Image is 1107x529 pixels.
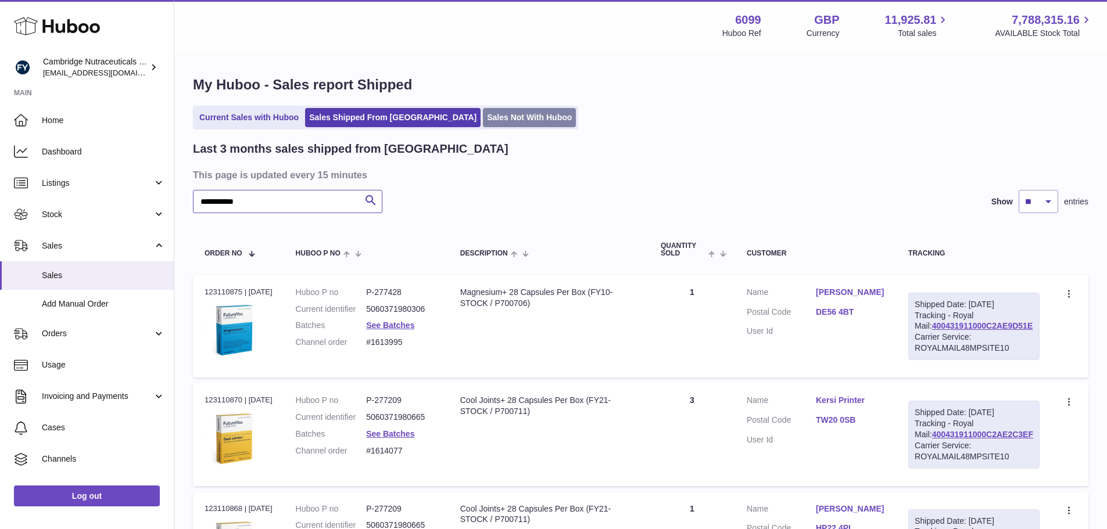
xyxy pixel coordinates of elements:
dd: P-277428 [366,287,437,298]
span: Invoicing and Payments [42,391,153,402]
strong: 6099 [735,12,761,28]
div: Customer [747,250,885,257]
a: 400431911000C2AE9D51E [932,321,1033,330]
div: Carrier Service: ROYALMAIL48MPSITE10 [915,440,1033,462]
a: [PERSON_NAME] [816,287,885,298]
dt: Name [747,287,816,301]
a: Sales Shipped From [GEOGRAPHIC_DATA] [305,108,481,127]
dd: #1613995 [366,337,437,348]
span: Total sales [898,28,950,39]
a: Sales Not With Huboo [483,108,576,127]
div: Cambridge Nutraceuticals Ltd [43,56,148,78]
span: [EMAIL_ADDRESS][DOMAIN_NAME] [43,68,171,77]
span: Stock [42,209,153,220]
dt: User Id [747,326,816,337]
h3: This page is updated every 15 minutes [193,168,1085,181]
span: Order No [205,250,242,257]
dt: Current identifier [296,412,367,423]
td: 1 [649,275,735,377]
dd: P-277209 [366,395,437,406]
span: Listings [42,178,153,189]
a: TW20 0SB [816,415,885,426]
a: 11,925.81 Total sales [884,12,950,39]
div: Tracking [908,250,1040,257]
span: Home [42,115,165,126]
dt: Batches [296,320,367,331]
dt: User Id [747,434,816,445]
label: Show [991,196,1013,207]
dt: Huboo P no [296,503,367,514]
span: Cases [42,422,165,433]
div: Shipped Date: [DATE] [915,299,1033,310]
div: Currency [807,28,840,39]
dt: Postal Code [747,307,816,321]
dt: Huboo P no [296,395,367,406]
dt: Name [747,503,816,517]
span: Dashboard [42,146,165,157]
span: 11,925.81 [884,12,936,28]
a: [PERSON_NAME] [816,503,885,514]
span: Sales [42,270,165,281]
img: 1619447755.png [205,301,263,359]
span: Channels [42,454,165,465]
span: entries [1064,196,1088,207]
a: 7,788,315.16 AVAILABLE Stock Total [995,12,1093,39]
dd: #1614077 [366,445,437,456]
a: See Batches [366,321,414,330]
div: Tracking - Royal Mail: [908,293,1040,360]
span: 7,788,315.16 [1012,12,1080,28]
img: internalAdmin-6099@internal.huboo.com [14,59,31,76]
dt: Huboo P no [296,287,367,298]
a: 400431911000C2AE2C3EF [932,430,1033,439]
dt: Batches [296,429,367,440]
dt: Postal Code [747,415,816,429]
div: Shipped Date: [DATE] [915,516,1033,527]
span: AVAILABLE Stock Total [995,28,1093,39]
div: 123110868 | [DATE] [205,503,273,514]
div: Magnesium+ 28 Capsules Per Box (FY10-STOCK / P700706) [460,287,637,309]
h1: My Huboo - Sales report Shipped [193,75,1088,94]
span: Sales [42,240,153,251]
dd: 5060371980306 [366,304,437,315]
span: Huboo P no [296,250,341,257]
div: 123110870 | [DATE] [205,395,273,405]
div: 123110875 | [DATE] [205,287,273,297]
span: Quantity Sold [661,242,705,257]
a: See Batches [366,429,414,438]
img: 60991619191258.png [205,409,263,467]
dt: Current identifier [296,304,367,315]
dd: P-277209 [366,503,437,514]
span: Description [460,250,508,257]
strong: GBP [814,12,839,28]
td: 3 [649,383,735,485]
div: Cool Joints+ 28 Capsules Per Box (FY21-STOCK / P700711) [460,395,637,417]
div: Shipped Date: [DATE] [915,407,1033,418]
div: Huboo Ref [722,28,761,39]
a: Kersi Printer [816,395,885,406]
dd: 5060371980665 [366,412,437,423]
div: Tracking - Royal Mail: [908,401,1040,468]
span: Usage [42,359,165,370]
dt: Channel order [296,337,367,348]
dt: Channel order [296,445,367,456]
div: Cool Joints+ 28 Capsules Per Box (FY21-STOCK / P700711) [460,503,637,526]
dt: Name [747,395,816,409]
div: Carrier Service: ROYALMAIL48MPSITE10 [915,332,1033,354]
a: DE56 4BT [816,307,885,318]
span: Add Manual Order [42,298,165,310]
h2: Last 3 months sales shipped from [GEOGRAPHIC_DATA] [193,141,508,157]
a: Log out [14,485,160,506]
span: Orders [42,328,153,339]
a: Current Sales with Huboo [195,108,303,127]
